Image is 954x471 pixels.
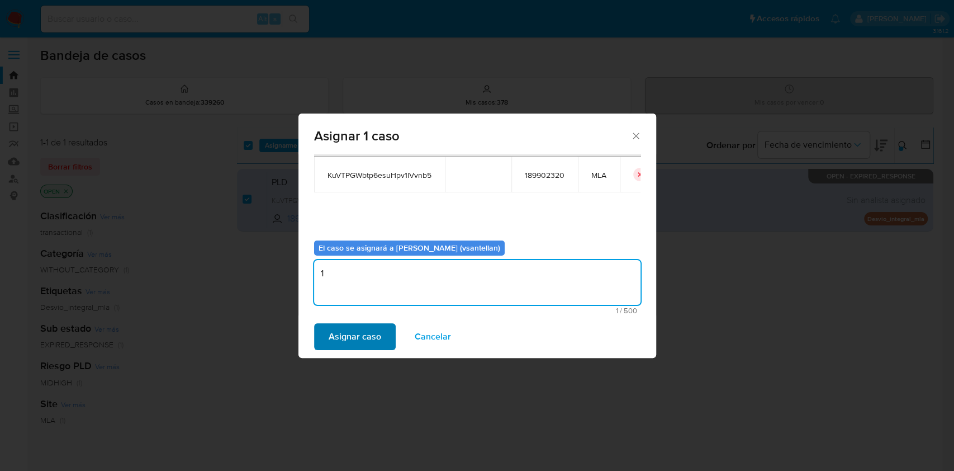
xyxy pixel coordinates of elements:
div: assign-modal [298,114,656,358]
textarea: 1 [314,260,640,305]
span: KuVTPGWbtp6esuHpv1lVvnb5 [328,170,431,180]
span: Máximo 500 caracteres [317,307,637,314]
button: Cerrar ventana [630,130,640,140]
span: Asignar caso [329,324,381,349]
button: Asignar caso [314,323,396,350]
span: 189902320 [525,170,564,180]
span: MLA [591,170,606,180]
button: Cancelar [400,323,466,350]
b: El caso se asignará a [PERSON_NAME] (vsantellan) [319,242,500,253]
button: icon-button [633,168,647,181]
span: Cancelar [415,324,451,349]
span: Asignar 1 caso [314,129,631,143]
